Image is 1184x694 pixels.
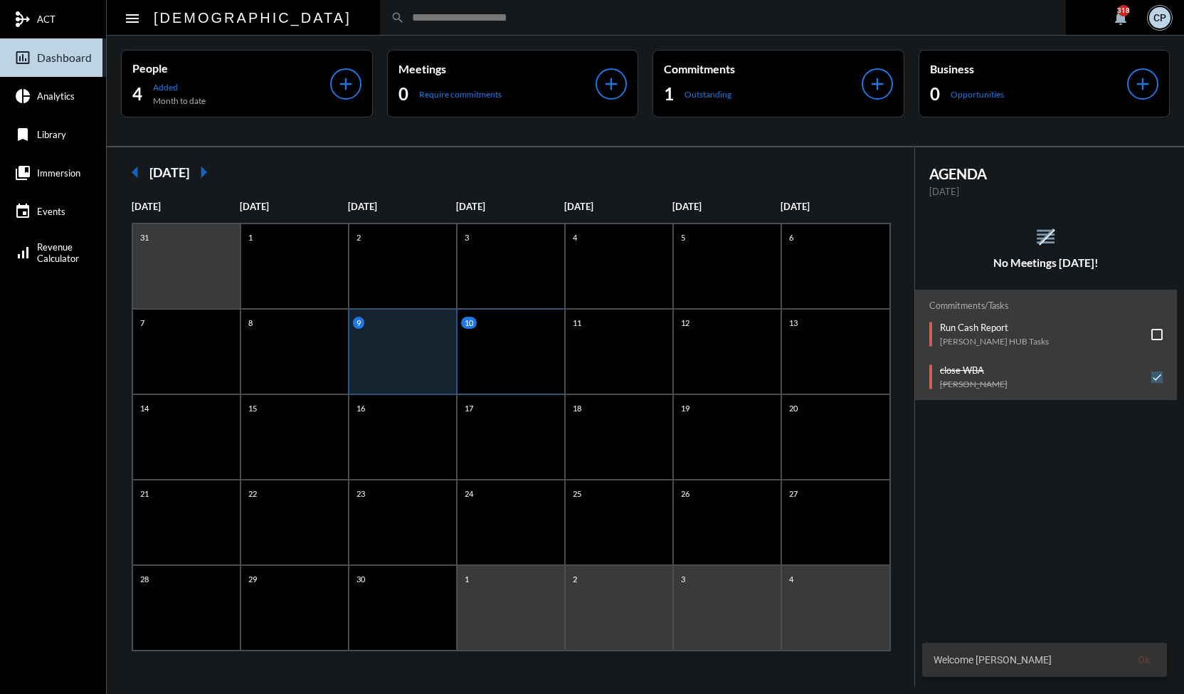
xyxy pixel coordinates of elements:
[14,126,31,143] mat-icon: bookmark
[14,244,31,261] mat-icon: signal_cellular_alt
[398,62,596,75] p: Meetings
[353,402,369,414] p: 16
[37,51,92,64] span: Dashboard
[1138,654,1150,666] span: Ok
[684,89,731,100] p: Outstanding
[37,14,55,25] span: ACT
[37,167,80,179] span: Immersion
[149,164,189,180] h2: [DATE]
[1118,5,1129,16] div: 318
[1126,647,1161,673] button: Ok
[940,322,1049,333] p: Run Cash Report
[564,201,672,212] p: [DATE]
[245,231,256,243] p: 1
[391,11,405,25] mat-icon: search
[353,573,369,585] p: 30
[240,201,348,212] p: [DATE]
[137,317,148,329] p: 7
[14,164,31,182] mat-icon: collections_bookmark
[664,83,674,105] h2: 1
[915,256,1178,269] h5: No Meetings [DATE]!
[1112,9,1129,26] mat-icon: notifications
[951,89,1004,100] p: Opportunities
[456,201,564,212] p: [DATE]
[569,317,585,329] p: 11
[37,206,65,217] span: Events
[664,62,862,75] p: Commitments
[1133,74,1153,94] mat-icon: add
[137,402,152,414] p: 14
[137,231,152,243] p: 31
[153,82,206,93] p: Added
[929,300,1163,311] h2: Commitments/Tasks
[677,402,693,414] p: 19
[245,488,260,500] p: 22
[781,201,889,212] p: [DATE]
[398,83,408,105] h2: 0
[929,186,1163,197] p: [DATE]
[14,11,31,28] mat-icon: mediation
[461,231,472,243] p: 3
[930,62,1128,75] p: Business
[934,653,1052,667] span: Welcome [PERSON_NAME]
[118,4,147,32] button: Toggle sidenav
[461,402,477,414] p: 17
[132,201,240,212] p: [DATE]
[348,201,456,212] p: [DATE]
[569,231,581,243] p: 4
[601,74,621,94] mat-icon: add
[786,573,797,585] p: 4
[336,74,356,94] mat-icon: add
[461,488,477,500] p: 24
[121,158,149,186] mat-icon: arrow_left
[245,317,256,329] p: 8
[786,402,801,414] p: 20
[930,83,940,105] h2: 0
[940,364,1008,376] p: close WBA
[189,158,218,186] mat-icon: arrow_right
[132,61,330,75] p: People
[677,488,693,500] p: 26
[14,49,31,66] mat-icon: insert_chart_outlined
[929,165,1163,182] h2: AGENDA
[124,10,141,27] mat-icon: Side nav toggle icon
[353,488,369,500] p: 23
[677,317,693,329] p: 12
[132,83,142,105] h2: 4
[14,203,31,220] mat-icon: event
[137,573,152,585] p: 28
[419,89,502,100] p: Require commitments
[786,488,801,500] p: 27
[37,129,66,140] span: Library
[569,402,585,414] p: 18
[940,379,1008,389] p: [PERSON_NAME]
[353,231,364,243] p: 2
[569,488,585,500] p: 25
[786,231,797,243] p: 6
[37,90,75,102] span: Analytics
[867,74,887,94] mat-icon: add
[569,573,581,585] p: 2
[677,573,689,585] p: 3
[245,573,260,585] p: 29
[154,6,351,29] h2: [DEMOGRAPHIC_DATA]
[137,488,152,500] p: 21
[461,317,477,329] p: 10
[14,88,31,105] mat-icon: pie_chart
[153,95,206,106] p: Month to date
[245,402,260,414] p: 15
[37,241,79,264] span: Revenue Calculator
[672,201,781,212] p: [DATE]
[677,231,689,243] p: 5
[461,573,472,585] p: 1
[1149,7,1170,28] div: CP
[353,317,364,329] p: 9
[940,336,1049,347] p: [PERSON_NAME] HUB Tasks
[1034,225,1057,248] mat-icon: reorder
[786,317,801,329] p: 13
